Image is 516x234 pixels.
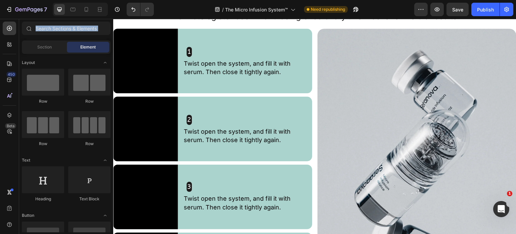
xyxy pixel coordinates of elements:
[6,72,16,77] div: 450
[37,44,52,50] span: Section
[22,196,64,202] div: Heading
[311,6,345,12] span: Need republishing
[68,98,111,104] div: Row
[100,210,111,221] span: Toggle open
[68,141,111,147] div: Row
[3,3,50,16] button: 7
[22,60,35,66] span: Layout
[22,22,111,35] input: Search Sections & Elements
[493,201,509,217] iframe: Intercom live chat
[127,3,154,16] div: Undo/Redo
[477,6,494,13] div: Publish
[100,155,111,166] span: Toggle open
[471,3,500,16] button: Publish
[22,157,30,163] span: Text
[68,196,111,202] div: Text Block
[113,19,516,234] iframe: Design area
[44,5,47,13] p: 7
[100,57,111,68] span: Toggle open
[80,44,96,50] span: Element
[222,6,224,13] span: /
[225,6,288,13] span: The Micro Infusion System™
[22,141,64,147] div: Row
[22,98,64,104] div: Row
[507,191,512,196] span: 1
[5,123,16,129] div: Beta
[22,212,34,219] span: Button
[446,3,469,16] button: Save
[452,7,463,12] span: Save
